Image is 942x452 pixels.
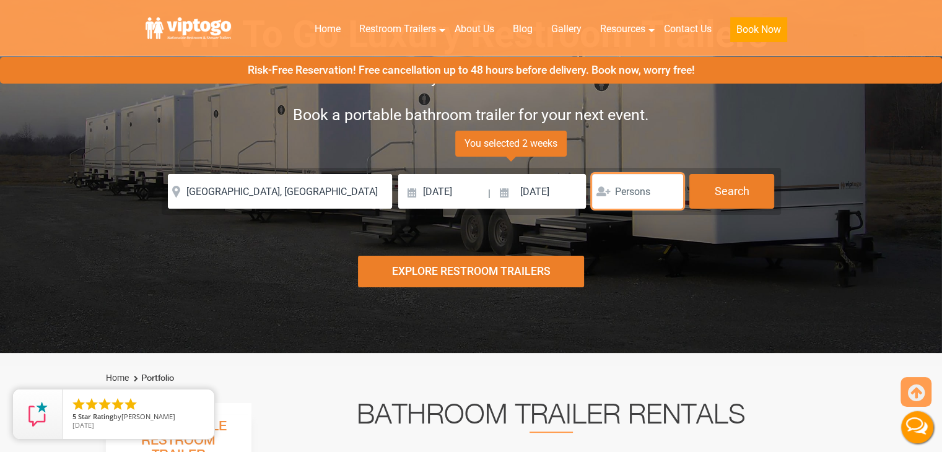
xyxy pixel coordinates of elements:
[25,402,50,427] img: Review Rating
[892,402,942,452] button: Live Chat
[655,15,721,43] a: Contact Us
[97,397,112,412] li: 
[358,256,584,287] div: Explore Restroom Trailers
[72,413,204,422] span: by
[721,15,796,50] a: Book Now
[131,371,174,386] li: Portfolio
[78,412,113,421] span: Star Rating
[398,174,487,209] input: Delivery
[492,174,587,209] input: Pickup
[121,412,175,421] span: [PERSON_NAME]
[592,174,683,209] input: Persons
[84,397,99,412] li: 
[504,15,542,43] a: Blog
[268,403,834,433] h2: Bathroom Trailer Rentals
[689,174,774,209] button: Search
[350,15,445,43] a: Restroom Trailers
[488,174,491,214] span: |
[72,412,76,421] span: 5
[293,106,649,124] span: Book a portable bathroom trailer for your next event.
[106,373,129,383] a: Home
[123,397,138,412] li: 
[72,420,94,430] span: [DATE]
[71,397,86,412] li: 
[542,15,591,43] a: Gallery
[455,131,567,157] span: You selected 2 weeks
[445,15,504,43] a: About Us
[591,15,655,43] a: Resources
[168,174,392,209] input: Where do you need your restroom?
[730,17,787,42] button: Book Now
[110,397,125,412] li: 
[305,15,350,43] a: Home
